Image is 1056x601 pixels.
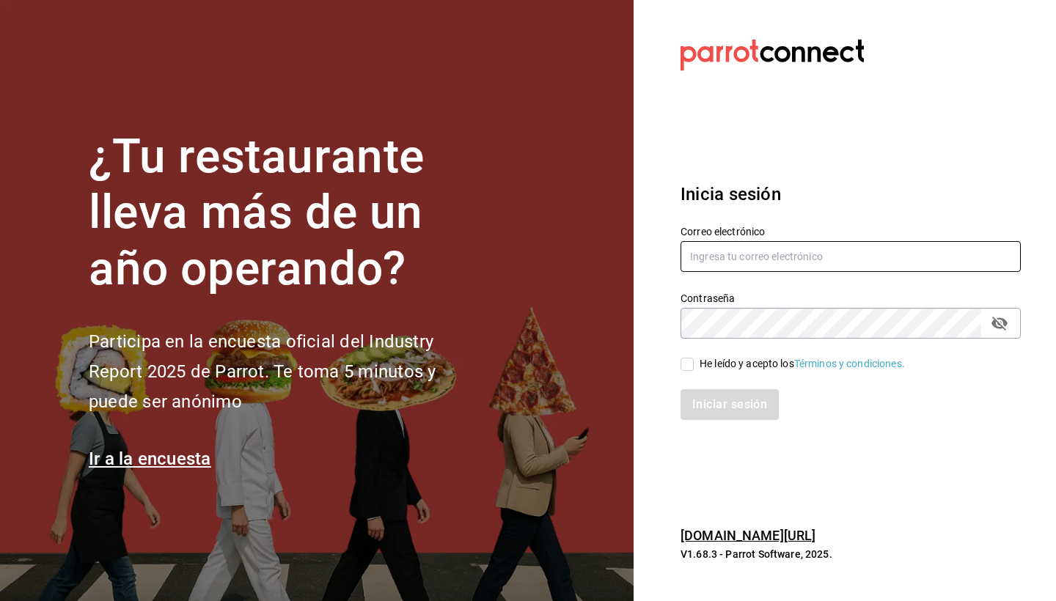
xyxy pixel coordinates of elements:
[89,449,211,469] a: Ir a la encuesta
[681,181,1021,207] h3: Inicia sesión
[794,358,905,369] a: Términos y condiciones.
[700,356,905,372] div: He leído y acepto los
[681,226,1021,236] label: Correo electrónico
[681,547,1021,561] p: V1.68.3 - Parrot Software, 2025.
[681,292,1021,303] label: Contraseña
[987,311,1012,336] button: passwordField
[89,327,485,416] h2: Participa en la encuesta oficial del Industry Report 2025 de Parrot. Te toma 5 minutos y puede se...
[681,241,1021,272] input: Ingresa tu correo electrónico
[681,528,815,543] a: [DOMAIN_NAME][URL]
[89,129,485,298] h1: ¿Tu restaurante lleva más de un año operando?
